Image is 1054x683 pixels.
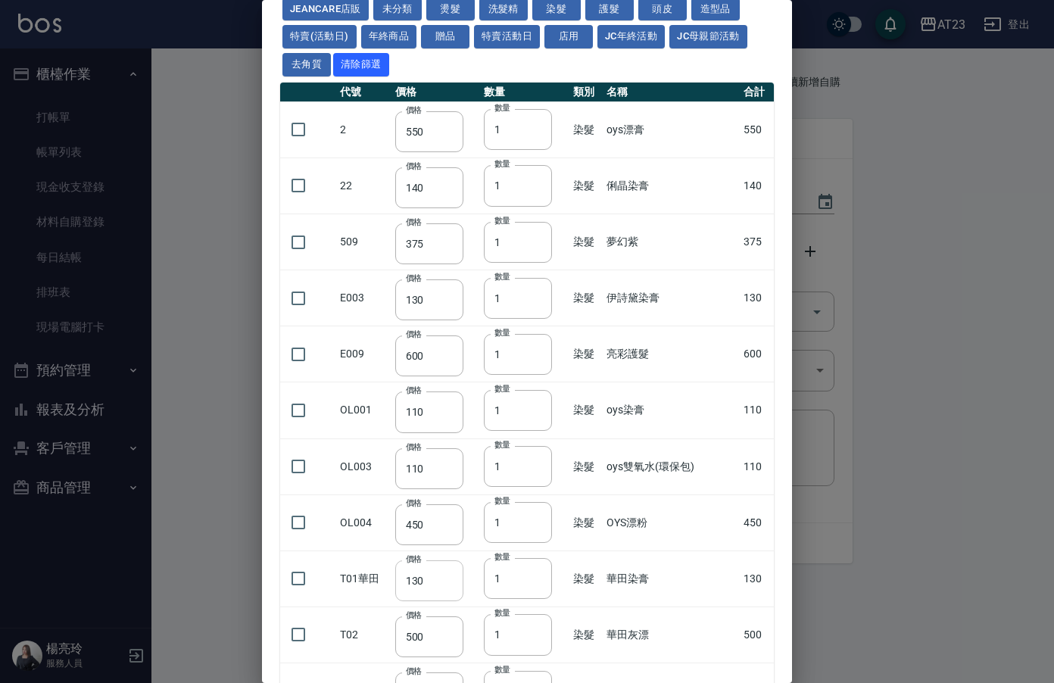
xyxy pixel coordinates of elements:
[494,271,510,282] label: 數量
[494,215,510,226] label: 數量
[336,550,391,607] td: T01華田
[740,438,774,494] td: 110
[740,101,774,157] td: 550
[494,102,510,114] label: 數量
[740,326,774,382] td: 600
[474,25,540,48] button: 特賣活動日
[597,25,665,48] button: JC年終活動
[406,104,422,116] label: 價格
[569,83,603,102] th: 類別
[336,101,391,157] td: 2
[569,326,603,382] td: 染髮
[282,25,357,48] button: 特賣(活動日)
[480,83,569,102] th: 數量
[336,214,391,270] td: 509
[333,53,389,76] button: 清除篩選
[336,157,391,214] td: 22
[740,607,774,663] td: 500
[494,495,510,507] label: 數量
[740,83,774,102] th: 合計
[336,382,391,438] td: OL001
[282,53,331,76] button: 去角質
[406,554,422,565] label: 價格
[603,326,740,382] td: 亮彩護髮
[336,494,391,550] td: OL004
[603,382,740,438] td: oys染膏
[421,25,469,48] button: 贈品
[406,610,422,621] label: 價格
[569,494,603,550] td: 染髮
[603,157,740,214] td: 俐晶染膏
[544,25,593,48] button: 店用
[336,607,391,663] td: T02
[740,270,774,326] td: 130
[603,607,740,663] td: 華田灰漂
[569,270,603,326] td: 染髮
[336,438,391,494] td: OL003
[406,497,422,509] label: 價格
[494,551,510,563] label: 數量
[406,385,422,396] label: 價格
[494,327,510,338] label: 數量
[361,25,417,48] button: 年終商品
[336,270,391,326] td: E003
[740,382,774,438] td: 110
[603,214,740,270] td: 夢幻紫
[569,382,603,438] td: 染髮
[569,214,603,270] td: 染髮
[406,441,422,453] label: 價格
[494,158,510,170] label: 數量
[569,438,603,494] td: 染髮
[603,83,740,102] th: 名稱
[391,83,481,102] th: 價格
[406,273,422,284] label: 價格
[603,270,740,326] td: 伊詩黛染膏
[336,326,391,382] td: E009
[406,329,422,340] label: 價格
[494,664,510,675] label: 數量
[669,25,747,48] button: JC母親節活動
[740,157,774,214] td: 140
[494,383,510,395] label: 數量
[740,550,774,607] td: 130
[406,217,422,228] label: 價格
[406,666,422,677] label: 價格
[603,550,740,607] td: 華田染膏
[569,550,603,607] td: 染髮
[603,494,740,550] td: OYS漂粉
[494,607,510,619] label: 數量
[569,157,603,214] td: 染髮
[494,439,510,451] label: 數量
[406,161,422,172] label: 價格
[336,83,391,102] th: 代號
[569,607,603,663] td: 染髮
[569,101,603,157] td: 染髮
[740,214,774,270] td: 375
[603,101,740,157] td: oys漂膏
[603,438,740,494] td: oys雙氧水(環保包)
[740,494,774,550] td: 450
